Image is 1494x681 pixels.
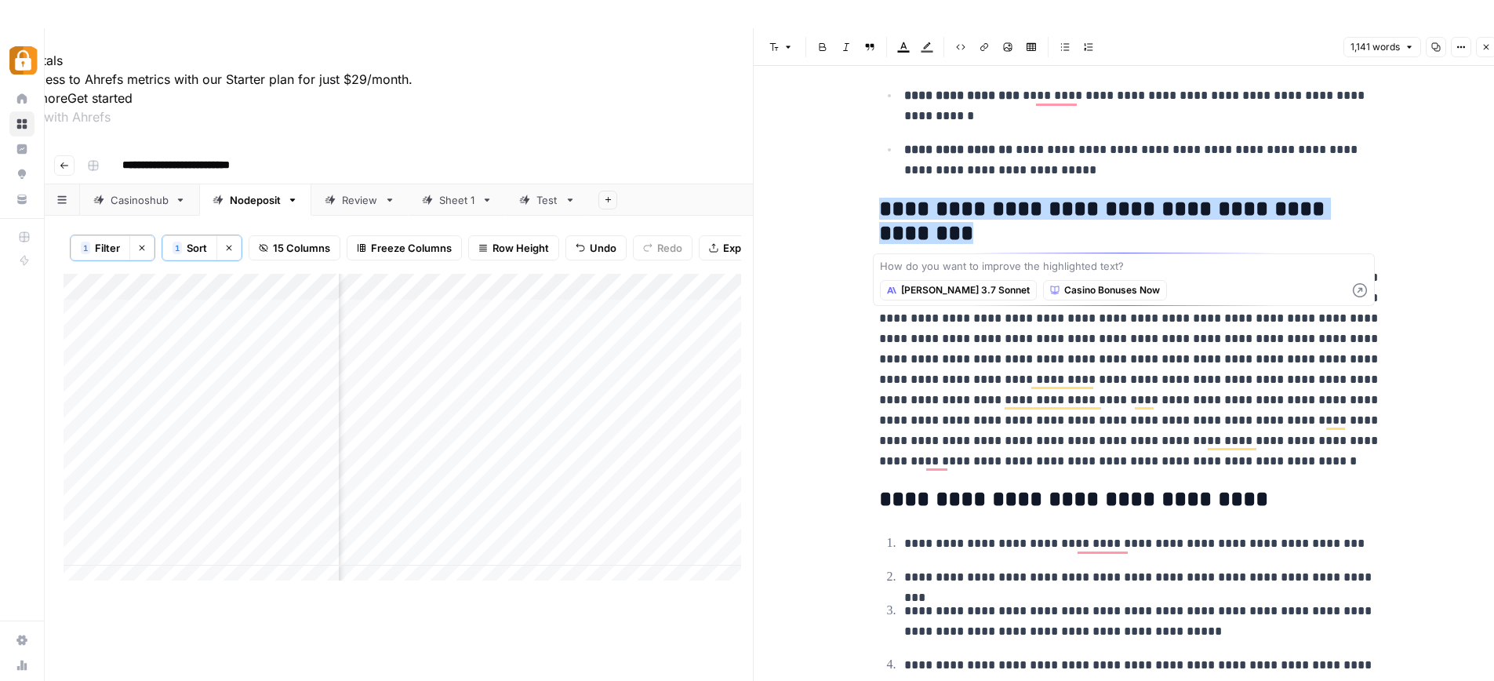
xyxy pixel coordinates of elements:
[468,235,559,260] button: Row Height
[71,235,129,260] button: 1Filter
[311,184,409,216] a: Review
[175,242,180,254] span: 1
[880,280,1037,300] button: [PERSON_NAME] 3.7 Sonnet
[723,240,779,256] span: Export CSV
[901,283,1030,297] span: [PERSON_NAME] 3.7 Sonnet
[1043,280,1167,300] button: Casino Bonuses Now
[493,240,549,256] span: Row Height
[342,192,378,208] div: Review
[506,184,589,216] a: Test
[347,235,462,260] button: Freeze Columns
[83,242,88,254] span: 1
[590,240,616,256] span: Undo
[111,192,169,208] div: Casinoshub
[536,192,558,208] div: Test
[9,187,35,212] a: Your Data
[199,184,311,216] a: Nodeposit
[273,240,330,256] span: 15 Columns
[9,137,35,162] a: Insights
[9,653,35,678] a: Usage
[9,628,35,653] a: Settings
[81,242,90,254] div: 1
[173,242,182,254] div: 1
[565,235,627,260] button: Undo
[249,235,340,260] button: 15 Columns
[1343,37,1421,57] button: 1,141 words
[187,240,207,256] span: Sort
[95,240,120,256] span: Filter
[409,184,506,216] a: Sheet 1
[230,192,281,208] div: Nodeposit
[699,235,789,260] button: Export CSV
[1350,40,1400,54] span: 1,141 words
[371,240,452,256] span: Freeze Columns
[162,235,216,260] button: 1Sort
[80,184,199,216] a: Casinoshub
[633,235,692,260] button: Redo
[439,192,475,208] div: Sheet 1
[9,162,35,187] a: Opportunities
[1064,283,1160,297] span: Casino Bonuses Now
[67,89,133,107] button: Get started
[657,240,682,256] span: Redo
